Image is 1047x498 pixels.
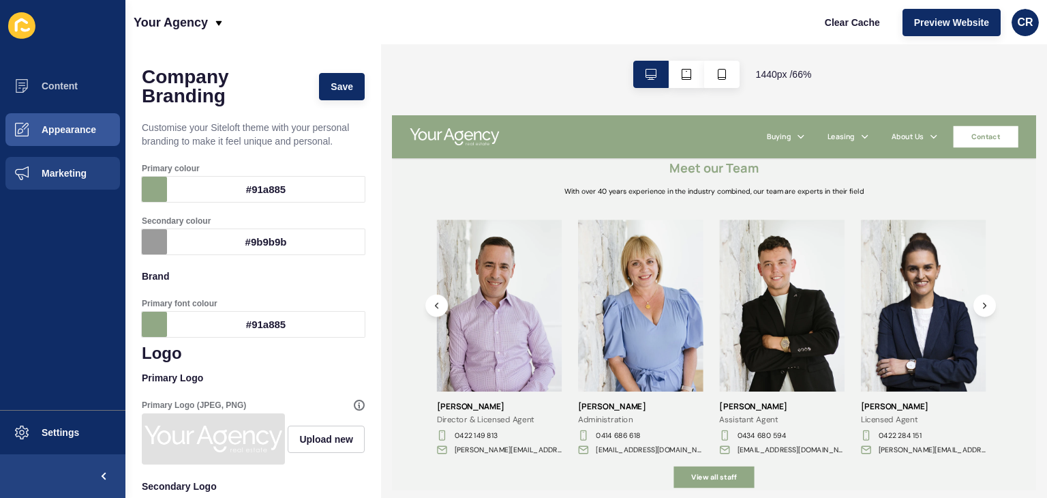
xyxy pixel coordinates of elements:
a: [PERSON_NAME] [284,435,387,452]
span: CR [1017,16,1033,29]
label: Primary Logo (JPEG, PNG) [142,400,246,411]
p: Assistant Agent [499,456,603,472]
span: 1440 px / 66 % [756,68,812,81]
button: Clear Cache [813,9,892,36]
div: #91a885 [167,312,365,337]
a: [PERSON_NAME] [499,435,603,452]
div: #91a885 [167,177,365,202]
h2: Meet our Team [209,69,773,91]
p: Customise your Siteloft theme with your personal branding to make it feel unique and personal. [142,113,365,156]
p: Your Agency [134,5,208,40]
label: Primary font colour [142,298,217,309]
a: [PERSON_NAME] [714,435,818,452]
a: [PERSON_NAME] [68,435,217,452]
a: Contact [855,16,954,49]
button: Preview Website [902,9,1001,36]
img: Staff image [714,159,905,421]
a: Leasing [664,25,705,41]
a: Buying [571,25,608,41]
img: Staff image [499,159,690,421]
label: Primary colour [142,163,200,174]
img: Company logo [27,14,164,52]
span: Preview Website [914,16,989,29]
button: Save [319,73,365,100]
h1: Logo [142,344,365,363]
a: 0434 680 594 [526,479,601,497]
p: With over 40 years experience in the industry combined, our team are experts in their field [209,107,773,125]
div: #9b9b9b [167,229,365,254]
a: 0414 686 618 [311,479,379,497]
p: Primary Logo [142,363,365,393]
a: About Us [761,25,810,41]
img: Staff image [284,159,474,421]
p: Director & Licensed Agent [68,456,217,472]
img: Staff image [68,159,259,421]
span: Clear Cache [825,16,880,29]
span: Save [331,80,353,93]
p: Licensed Agent [714,456,818,472]
h1: Company Branding [142,68,305,106]
a: 0422 284 151 [742,479,808,497]
button: Upload new [288,426,365,453]
a: 0422 149 813 [95,479,162,497]
span: Upload new [299,433,353,446]
p: Brand [142,261,365,291]
img: bcac2c49d89d6162c3c08a3e07cd7151.png [145,416,282,462]
label: Secondary colour [142,216,211,226]
p: Administration [284,456,387,472]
